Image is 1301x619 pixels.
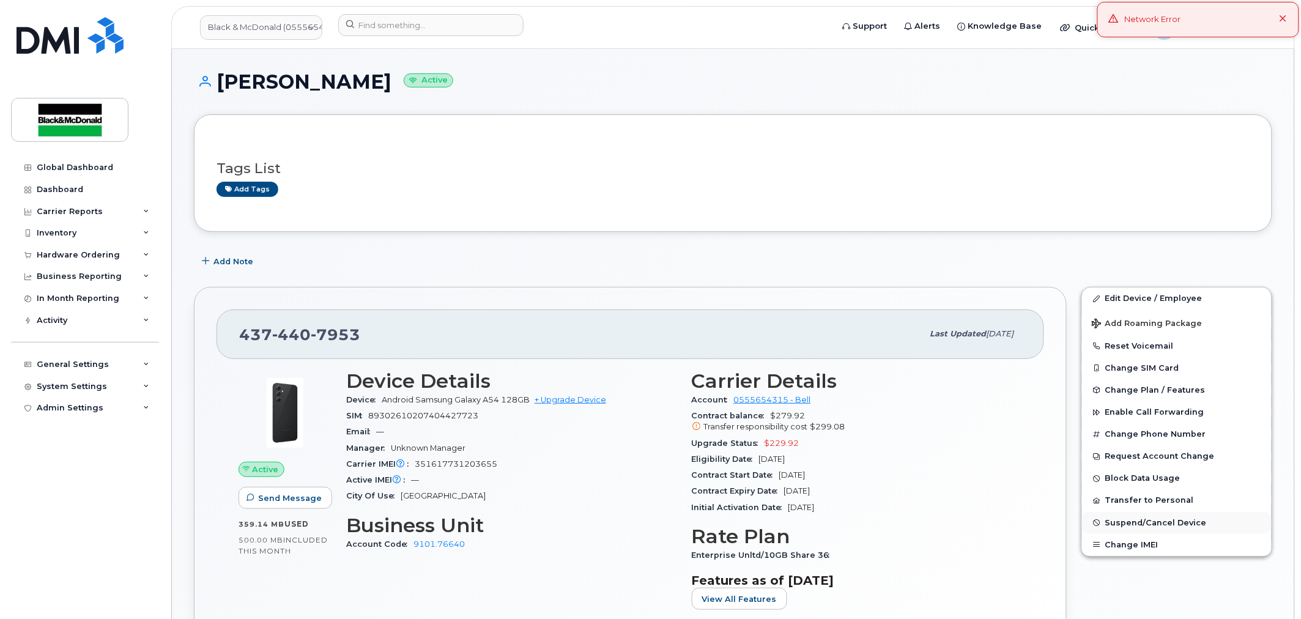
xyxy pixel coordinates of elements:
span: Android Samsung Galaxy A54 128GB [382,395,530,404]
span: Change Plan / Features [1105,385,1206,395]
span: 89302610207404427723 [368,411,478,420]
img: image20231002-3703462-17nx3v8.jpeg [248,376,322,450]
small: Active [404,73,453,87]
span: Add Note [213,256,253,267]
span: Upgrade Status [692,439,765,448]
button: Add Roaming Package [1082,310,1272,335]
button: Change IMEI [1082,534,1272,556]
span: 500.00 MB [239,536,283,544]
span: 440 [272,325,311,344]
span: Carrier IMEI [346,459,415,469]
button: Block Data Usage [1082,467,1272,489]
a: Add tags [217,182,278,197]
span: Enable Call Forwarding [1105,408,1204,417]
div: Network Error [1125,13,1181,26]
span: Device [346,395,382,404]
span: $229.92 [765,439,799,448]
span: Add Roaming Package [1092,319,1203,330]
button: Transfer to Personal [1082,489,1272,511]
span: Transfer responsibility cost [704,422,808,431]
span: Initial Activation Date [692,503,788,512]
button: Suspend/Cancel Device [1082,512,1272,534]
button: Change Plan / Features [1082,379,1272,401]
button: Send Message [239,487,332,509]
span: Suspend/Cancel Device [1105,518,1207,527]
span: Contract Start Date [692,470,779,480]
span: 7953 [311,325,360,344]
button: Change SIM Card [1082,357,1272,379]
button: Enable Call Forwarding [1082,401,1272,423]
button: View All Features [692,588,787,610]
button: Change Phone Number [1082,423,1272,445]
span: included this month [239,535,328,555]
span: [DATE] [779,470,806,480]
span: $299.08 [810,422,845,431]
span: [DATE] [987,329,1014,338]
span: Account [692,395,734,404]
span: View All Features [702,593,777,605]
button: Add Note [194,250,264,272]
h3: Business Unit [346,514,677,536]
span: — [376,427,384,436]
span: used [284,519,309,528]
span: 351617731203655 [415,459,497,469]
button: Request Account Change [1082,445,1272,467]
span: [DATE] [788,503,815,512]
span: Contract Expiry Date [692,486,784,495]
a: Edit Device / Employee [1082,287,1272,309]
span: City Of Use [346,491,401,500]
span: $279.92 [692,411,1023,433]
span: Manager [346,443,391,453]
a: + Upgrade Device [535,395,606,404]
span: 437 [239,325,360,344]
h3: Features as of [DATE] [692,573,1023,588]
span: Last updated [930,329,987,338]
span: Active IMEI [346,475,411,484]
span: Account Code [346,539,413,549]
button: Reset Voicemail [1082,335,1272,357]
a: 0555654315 - Bell [734,395,811,404]
span: [DATE] [784,486,810,495]
span: Contract balance [692,411,771,420]
h3: Device Details [346,370,677,392]
span: 359.14 MB [239,520,284,528]
a: 9101.76640 [413,539,465,549]
span: — [411,475,419,484]
span: Email [346,427,376,436]
span: Enterprise Unltd/10GB Share 36 [692,550,836,560]
span: Eligibility Date [692,454,759,464]
h3: Tags List [217,161,1250,176]
span: Active [253,464,279,475]
h3: Rate Plan [692,525,1023,547]
h3: Carrier Details [692,370,1023,392]
span: [DATE] [759,454,785,464]
span: SIM [346,411,368,420]
span: Unknown Manager [391,443,465,453]
h1: [PERSON_NAME] [194,71,1272,92]
span: [GEOGRAPHIC_DATA] [401,491,486,500]
span: Send Message [258,492,322,504]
